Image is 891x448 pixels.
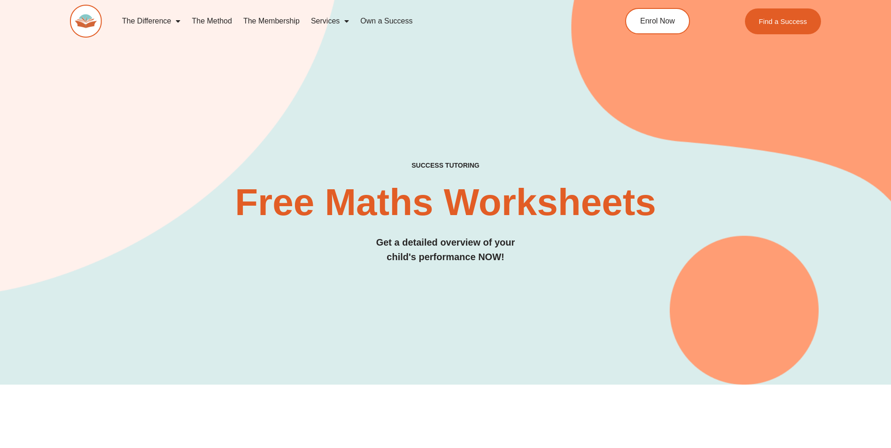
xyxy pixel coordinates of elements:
h2: Free Maths Worksheets​ [70,184,821,221]
a: The Difference [116,10,186,32]
a: Services [305,10,355,32]
a: Own a Success [355,10,418,32]
nav: Menu [116,10,582,32]
span: Find a Success [759,18,807,25]
a: The Method [186,10,237,32]
a: Enrol Now [625,8,690,34]
h4: SUCCESS TUTORING​ [70,162,821,170]
h3: Get a detailed overview of your child's performance NOW! [70,235,821,264]
a: The Membership [238,10,305,32]
span: Enrol Now [640,17,675,25]
a: Find a Success [745,8,821,34]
